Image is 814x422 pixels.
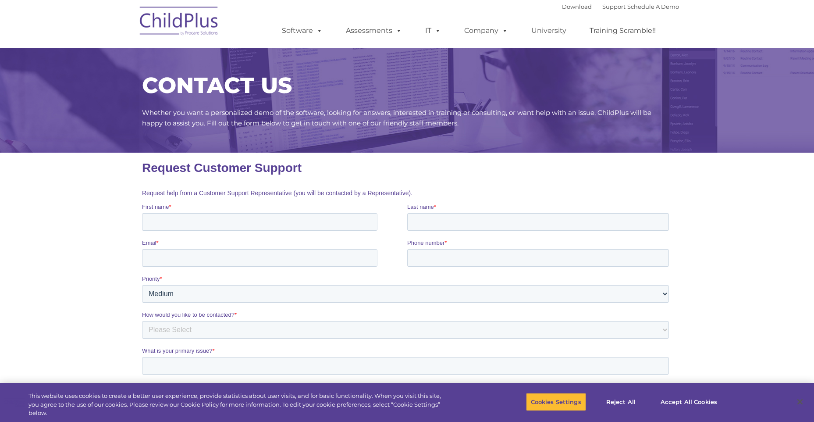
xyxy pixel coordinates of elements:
a: Schedule A Demo [627,3,679,10]
font: | [562,3,679,10]
a: University [523,22,575,39]
a: Assessments [337,22,411,39]
button: Close [790,392,810,411]
div: This website uses cookies to create a better user experience, provide statistics about user visit... [28,392,448,418]
a: Training Scramble!! [581,22,665,39]
button: Cookies Settings [526,393,586,411]
a: Company [455,22,517,39]
span: Whether you want a personalized demo of the software, looking for answers, interested in training... [142,108,651,127]
a: IT [416,22,450,39]
img: ChildPlus by Procare Solutions [135,0,223,44]
span: CONTACT US [142,72,292,99]
button: Reject All [594,393,648,411]
button: Accept All Cookies [656,393,722,411]
a: Software [273,22,331,39]
a: Download [562,3,592,10]
a: Support [602,3,626,10]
